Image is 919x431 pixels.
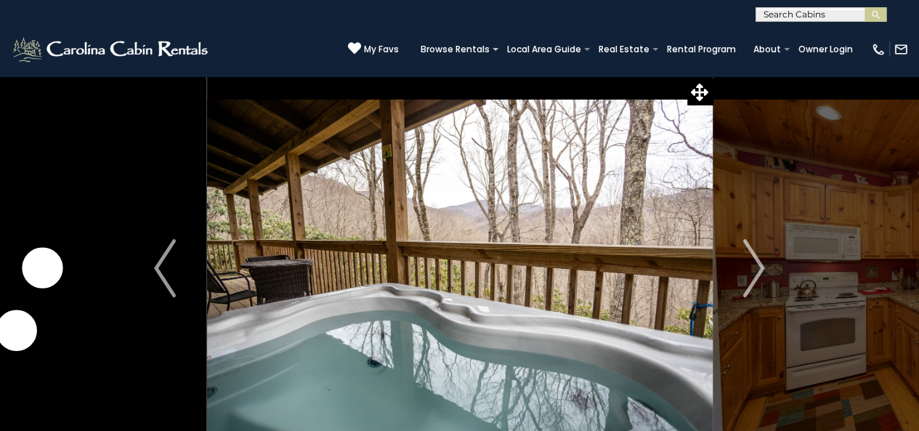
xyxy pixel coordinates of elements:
[364,43,399,56] span: My Favs
[11,35,212,64] img: White-1-2.png
[746,39,788,60] a: About
[894,42,908,57] img: mail-regular-white.png
[743,239,765,297] img: arrow
[791,39,860,60] a: Owner Login
[871,42,886,57] img: phone-regular-white.png
[500,39,588,60] a: Local Area Guide
[591,39,657,60] a: Real Estate
[348,41,399,57] a: My Favs
[413,39,497,60] a: Browse Rentals
[154,239,176,297] img: arrow
[660,39,743,60] a: Rental Program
